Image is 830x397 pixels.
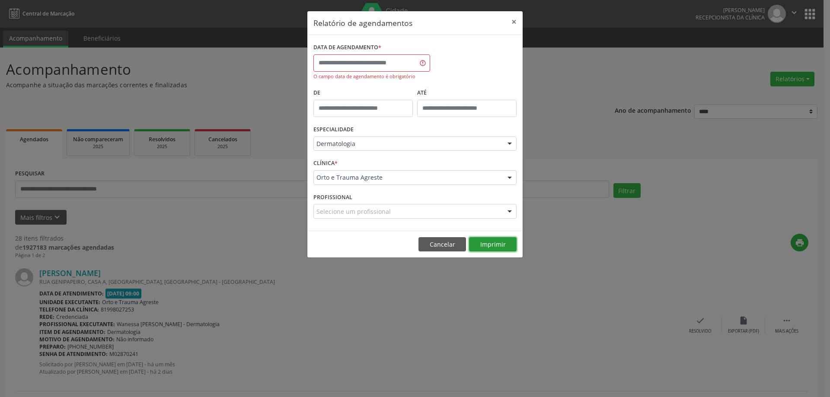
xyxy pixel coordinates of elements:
[313,157,338,170] label: CLÍNICA
[316,207,391,216] span: Selecione um profissional
[418,237,466,252] button: Cancelar
[316,140,499,148] span: Dermatologia
[316,173,499,182] span: Orto e Trauma Agreste
[469,237,517,252] button: Imprimir
[417,86,517,100] label: ATÉ
[505,11,523,32] button: Close
[313,191,352,204] label: PROFISSIONAL
[313,86,413,100] label: De
[313,73,430,80] div: O campo data de agendamento é obrigatório
[313,41,381,54] label: DATA DE AGENDAMENTO
[313,123,354,137] label: ESPECIALIDADE
[313,17,412,29] h5: Relatório de agendamentos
